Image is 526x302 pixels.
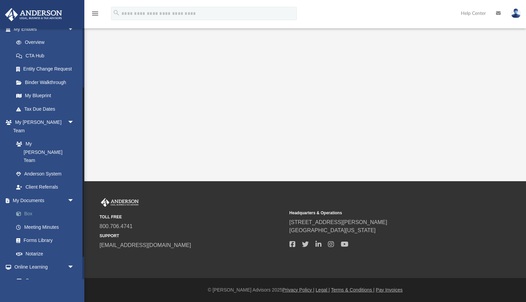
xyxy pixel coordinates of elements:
a: Pay Invoices [376,287,403,293]
i: menu [91,9,99,18]
a: Courses [9,274,81,287]
a: Terms & Conditions | [331,287,375,293]
img: User Pic [511,8,521,18]
img: Anderson Advisors Platinum Portal [3,8,64,21]
a: Forms Library [9,234,81,247]
a: Tax Due Dates [9,102,84,116]
a: Anderson System [9,167,81,181]
a: My Blueprint [9,89,81,103]
a: [STREET_ADDRESS][PERSON_NAME] [289,219,387,225]
a: Online Learningarrow_drop_down [5,260,81,274]
div: © [PERSON_NAME] Advisors 2025 [84,286,526,294]
a: My [PERSON_NAME] Team [9,137,78,167]
a: My Entitiesarrow_drop_down [5,22,84,36]
a: 800.706.4741 [100,223,133,229]
a: [GEOGRAPHIC_DATA][US_STATE] [289,227,376,233]
span: arrow_drop_down [67,260,81,274]
small: TOLL FREE [100,214,285,220]
a: [EMAIL_ADDRESS][DOMAIN_NAME] [100,242,191,248]
img: Anderson Advisors Platinum Portal [100,198,140,207]
i: search [113,9,120,17]
a: CTA Hub [9,49,84,62]
a: Meeting Minutes [9,220,84,234]
a: Overview [9,36,84,49]
a: Binder Walkthrough [9,76,84,89]
small: SUPPORT [100,233,285,239]
a: Privacy Policy | [282,287,314,293]
a: My Documentsarrow_drop_down [5,194,84,207]
a: Legal | [316,287,330,293]
a: My [PERSON_NAME] Teamarrow_drop_down [5,116,81,137]
a: Client Referrals [9,181,81,194]
span: arrow_drop_down [67,194,81,208]
span: arrow_drop_down [67,116,81,130]
small: Headquarters & Operations [289,210,475,216]
a: Notarize [9,247,84,260]
a: menu [91,13,99,18]
a: Box [9,207,84,221]
span: arrow_drop_down [67,22,81,36]
a: Entity Change Request [9,62,84,76]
